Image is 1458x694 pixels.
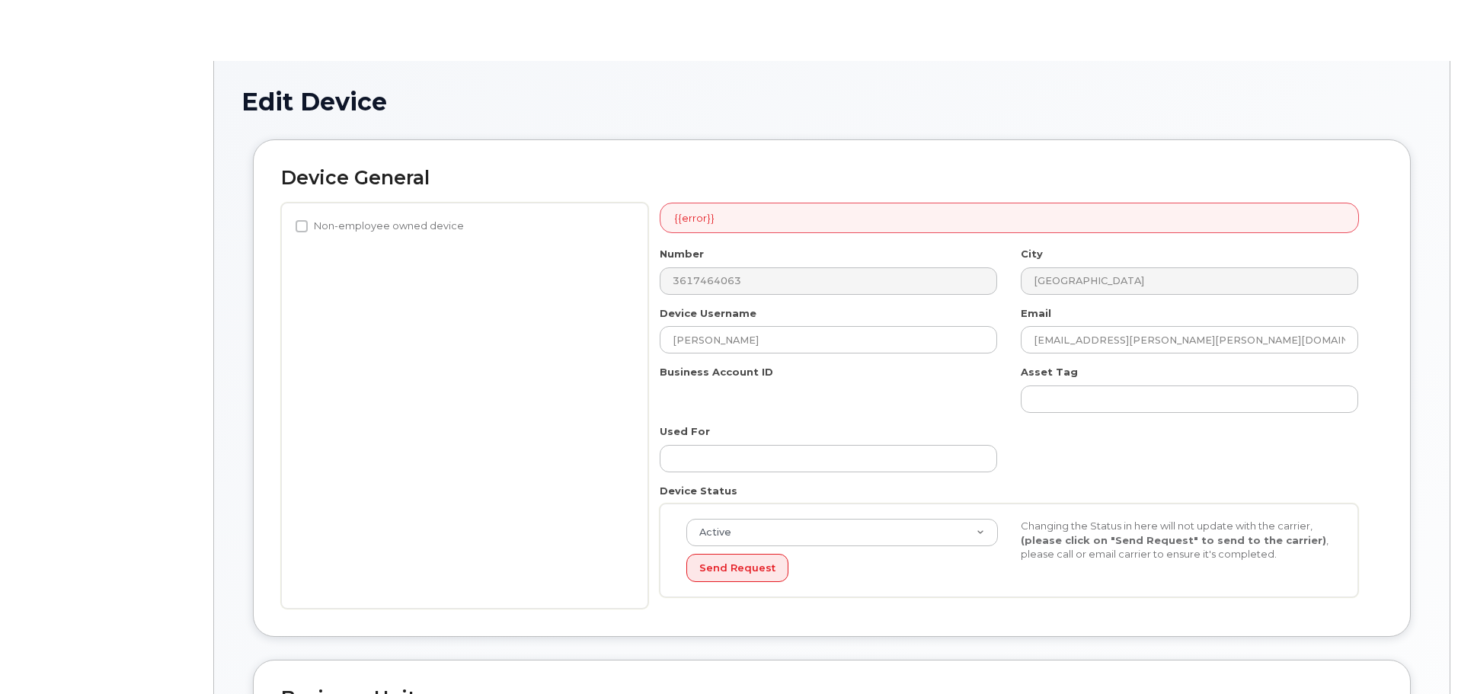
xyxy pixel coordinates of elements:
[686,554,788,582] button: Send Request
[296,220,308,232] input: Non-employee owned device
[1021,247,1043,261] label: City
[296,217,464,235] label: Non-employee owned device
[281,168,1383,189] h2: Device General
[660,306,756,321] label: Device Username
[660,247,704,261] label: Number
[660,203,1359,234] div: {{error}}
[660,424,710,439] label: Used For
[1021,306,1051,321] label: Email
[660,484,737,498] label: Device Status
[1021,534,1326,546] strong: (please click on "Send Request" to send to the carrier)
[660,365,773,379] label: Business Account ID
[1009,519,1344,561] div: Changing the Status in here will not update with the carrier, , please call or email carrier to e...
[1021,365,1078,379] label: Asset Tag
[241,88,1422,115] h1: Edit Device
